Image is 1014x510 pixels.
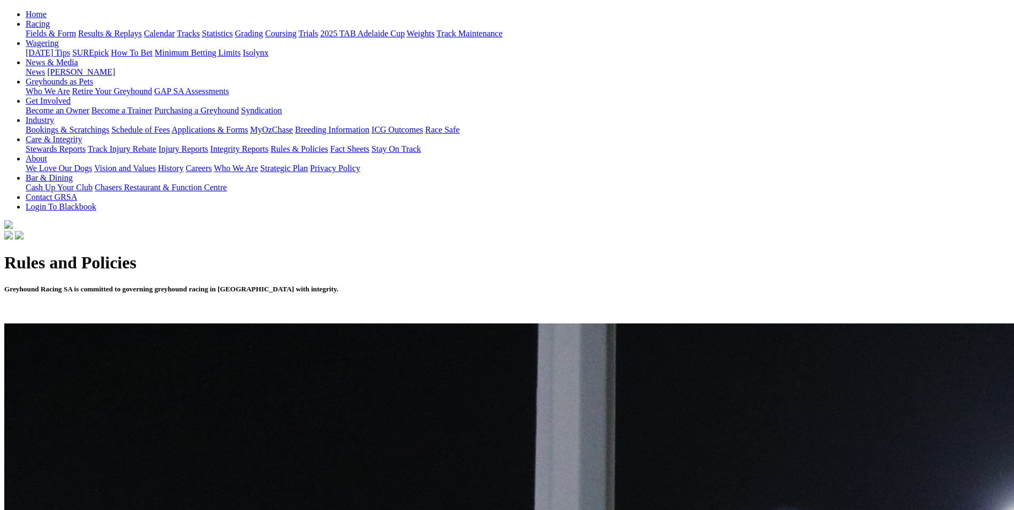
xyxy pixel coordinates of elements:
a: ICG Outcomes [371,125,423,134]
a: Home [26,10,47,19]
a: Minimum Betting Limits [154,48,241,57]
a: Isolynx [243,48,268,57]
a: [DATE] Tips [26,48,70,57]
div: News & Media [26,67,1010,77]
a: SUREpick [72,48,109,57]
a: Integrity Reports [210,144,268,153]
a: GAP SA Assessments [154,87,229,96]
a: MyOzChase [250,125,293,134]
a: Grading [235,29,263,38]
div: About [26,164,1010,173]
div: Racing [26,29,1010,38]
a: How To Bet [111,48,153,57]
a: We Love Our Dogs [26,164,92,173]
div: Greyhounds as Pets [26,87,1010,96]
a: Wagering [26,38,59,48]
a: Weights [407,29,435,38]
a: Industry [26,115,54,125]
a: Track Maintenance [437,29,502,38]
img: logo-grsa-white.png [4,220,13,229]
a: Statistics [202,29,233,38]
img: facebook.svg [4,231,13,239]
a: Become a Trainer [91,106,152,115]
a: Tracks [177,29,200,38]
a: Contact GRSA [26,192,77,202]
a: Careers [185,164,212,173]
a: Get Involved [26,96,71,105]
a: [PERSON_NAME] [47,67,115,76]
div: Care & Integrity [26,144,1010,154]
div: Get Involved [26,106,1010,115]
a: Results & Replays [78,29,142,38]
a: About [26,154,47,163]
a: Privacy Policy [310,164,360,173]
a: Schedule of Fees [111,125,169,134]
a: News [26,67,45,76]
a: Purchasing a Greyhound [154,106,239,115]
a: Racing [26,19,50,28]
div: Wagering [26,48,1010,58]
a: Fact Sheets [330,144,369,153]
div: Bar & Dining [26,183,1010,192]
a: 2025 TAB Adelaide Cup [320,29,405,38]
a: Breeding Information [295,125,369,134]
a: Retire Your Greyhound [72,87,152,96]
a: Cash Up Your Club [26,183,92,192]
a: Who We Are [214,164,258,173]
a: History [158,164,183,173]
a: Stewards Reports [26,144,86,153]
a: Calendar [144,29,175,38]
a: Trials [298,29,318,38]
a: Track Injury Rebate [88,144,156,153]
a: Who We Are [26,87,70,96]
h1: Rules and Policies [4,253,1010,273]
a: Care & Integrity [26,135,82,144]
a: Bar & Dining [26,173,73,182]
a: Vision and Values [94,164,156,173]
a: Syndication [241,106,282,115]
div: Industry [26,125,1010,135]
a: Injury Reports [158,144,208,153]
img: twitter.svg [15,231,24,239]
a: Login To Blackbook [26,202,96,211]
h5: Greyhound Racing SA is committed to governing greyhound racing in [GEOGRAPHIC_DATA] with integrity. [4,285,1010,293]
a: Applications & Forms [172,125,248,134]
a: Chasers Restaurant & Function Centre [95,183,227,192]
a: Coursing [265,29,297,38]
a: Rules & Policies [270,144,328,153]
a: Stay On Track [371,144,421,153]
a: Bookings & Scratchings [26,125,109,134]
a: News & Media [26,58,78,67]
a: Greyhounds as Pets [26,77,93,86]
a: Race Safe [425,125,459,134]
a: Strategic Plan [260,164,308,173]
a: Fields & Form [26,29,76,38]
a: Become an Owner [26,106,89,115]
